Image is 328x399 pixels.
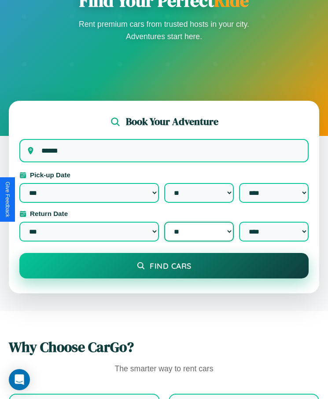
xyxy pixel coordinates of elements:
label: Pick-up Date [19,171,309,179]
p: The smarter way to rent cars [9,362,319,376]
p: Rent premium cars from trusted hosts in your city. Adventures start here. [76,18,252,43]
label: Return Date [19,210,309,217]
h2: Book Your Adventure [126,115,218,128]
button: Find Cars [19,253,309,278]
h2: Why Choose CarGo? [9,337,319,357]
div: Give Feedback [4,182,11,217]
div: Open Intercom Messenger [9,369,30,390]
